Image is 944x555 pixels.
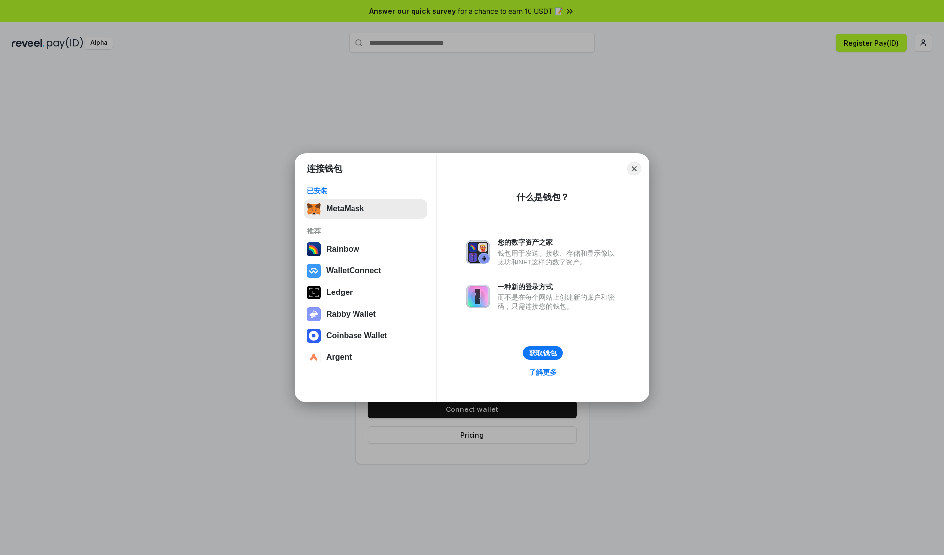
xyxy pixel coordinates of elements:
[307,202,321,216] img: svg+xml,%3Csvg%20fill%3D%22none%22%20height%3D%2233%22%20viewBox%3D%220%200%2035%2033%22%20width%...
[307,227,424,235] div: 推荐
[498,282,619,291] div: 一种新的登录方式
[304,326,427,346] button: Coinbase Wallet
[307,242,321,256] img: svg+xml,%3Csvg%20width%3D%22120%22%20height%3D%22120%22%20viewBox%3D%220%200%20120%20120%22%20fil...
[304,199,427,219] button: MetaMask
[304,283,427,302] button: Ledger
[466,285,490,308] img: svg+xml,%3Csvg%20xmlns%3D%22http%3A%2F%2Fwww.w3.org%2F2000%2Fsvg%22%20fill%3D%22none%22%20viewBox...
[307,307,321,321] img: svg+xml,%3Csvg%20xmlns%3D%22http%3A%2F%2Fwww.w3.org%2F2000%2Fsvg%22%20fill%3D%22none%22%20viewBox...
[307,286,321,299] img: svg+xml,%3Csvg%20xmlns%3D%22http%3A%2F%2Fwww.w3.org%2F2000%2Fsvg%22%20width%3D%2228%22%20height%3...
[326,288,353,297] div: Ledger
[498,238,619,247] div: 您的数字资产之家
[498,249,619,266] div: 钱包用于发送、接收、存储和显示像以太坊和NFT这样的数字资产。
[307,163,342,175] h1: 连接钱包
[326,331,387,340] div: Coinbase Wallet
[529,349,557,357] div: 获取钱包
[304,261,427,281] button: WalletConnect
[627,162,641,175] button: Close
[523,346,563,360] button: 获取钱包
[498,293,619,311] div: 而不是在每个网站上创建新的账户和密码，只需连接您的钱包。
[307,186,424,195] div: 已安装
[326,245,359,254] div: Rainbow
[307,351,321,364] img: svg+xml,%3Csvg%20width%3D%2228%22%20height%3D%2228%22%20viewBox%3D%220%200%2028%2028%22%20fill%3D...
[523,366,562,379] a: 了解更多
[307,329,321,343] img: svg+xml,%3Csvg%20width%3D%2228%22%20height%3D%2228%22%20viewBox%3D%220%200%2028%2028%22%20fill%3D...
[466,240,490,264] img: svg+xml,%3Csvg%20xmlns%3D%22http%3A%2F%2Fwww.w3.org%2F2000%2Fsvg%22%20fill%3D%22none%22%20viewBox...
[326,310,376,319] div: Rabby Wallet
[304,304,427,324] button: Rabby Wallet
[529,368,557,377] div: 了解更多
[516,191,569,203] div: 什么是钱包？
[307,264,321,278] img: svg+xml,%3Csvg%20width%3D%2228%22%20height%3D%2228%22%20viewBox%3D%220%200%2028%2028%22%20fill%3D...
[326,204,364,213] div: MetaMask
[304,348,427,367] button: Argent
[326,266,381,275] div: WalletConnect
[304,239,427,259] button: Rainbow
[326,353,352,362] div: Argent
